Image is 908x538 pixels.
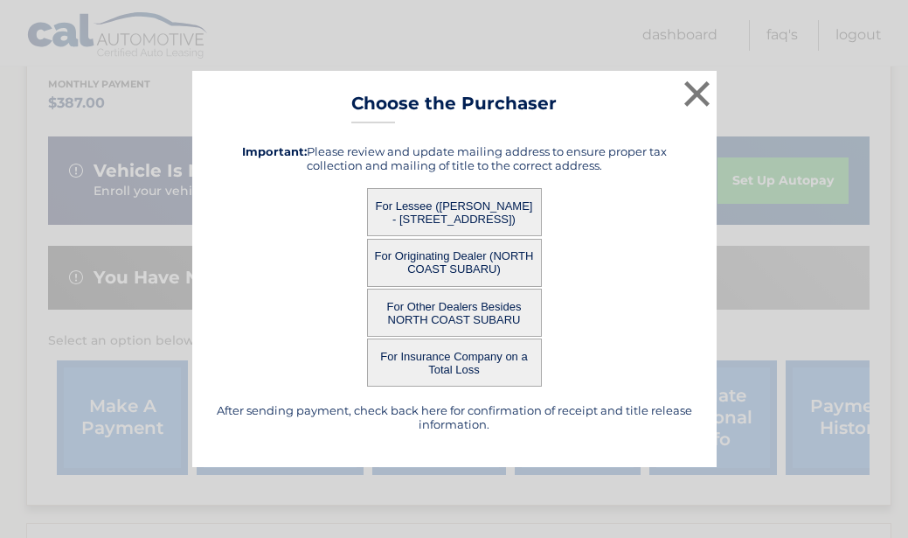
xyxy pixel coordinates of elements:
strong: Important: [242,144,307,158]
h5: Please review and update mailing address to ensure proper tax collection and mailing of title to ... [214,144,695,172]
button: For Other Dealers Besides NORTH COAST SUBARU [367,289,542,337]
button: For Lessee ([PERSON_NAME] - [STREET_ADDRESS]) [367,188,542,236]
button: For Originating Dealer (NORTH COAST SUBARU) [367,239,542,287]
h5: After sending payment, check back here for confirmation of receipt and title release information. [214,403,695,431]
h3: Choose the Purchaser [351,93,557,123]
button: For Insurance Company on a Total Loss [367,339,542,387]
button: × [680,76,715,111]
